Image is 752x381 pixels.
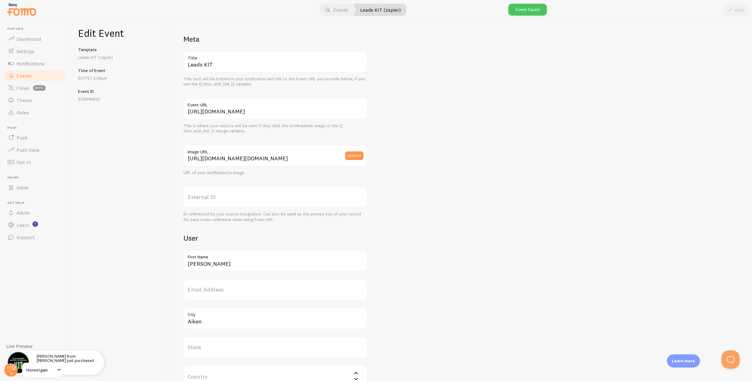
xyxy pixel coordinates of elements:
[6,2,37,17] img: fomo-relay-logo-orange.svg
[17,210,30,216] span: Alerts
[78,27,161,40] h1: Edit Event
[17,135,28,141] span: Push
[4,219,67,231] a: Learn
[7,201,67,205] span: Get Help
[672,358,695,364] p: Learn more
[17,185,28,191] span: Inline
[183,98,367,109] label: Event URL
[7,176,67,180] span: Inline
[17,109,29,116] span: Rules
[17,159,31,165] span: Opt-In
[78,89,161,94] h5: Event ID
[78,75,161,81] p: [DATE] 3:29pm
[17,97,32,103] span: Theme
[4,181,67,194] a: Inline
[183,170,367,176] div: URL of your notification's image
[183,337,367,358] label: State
[508,4,547,16] div: Event Saved
[33,85,46,91] span: beta
[183,51,367,62] label: Title
[4,231,67,243] a: Support
[78,96,161,102] p: 835846623
[721,350,740,369] iframe: Help Scout Beacon - Open
[4,45,67,57] a: Settings
[667,354,700,368] div: Learn more
[4,156,67,168] a: Opt-In
[17,73,32,79] span: Events
[4,131,67,144] a: Push
[4,144,67,156] a: Push Data
[78,54,161,60] p: Leads KIT (zapier)
[183,145,367,155] label: Image URL
[26,366,55,374] span: Honestgain
[4,33,67,45] a: Dashboard
[4,207,67,219] a: Alerts
[22,363,63,377] a: Honestgain
[183,34,367,44] h2: Meta
[183,308,367,318] label: City
[17,85,29,91] span: Flows
[4,106,67,119] a: Rules
[183,186,367,208] label: External ID
[4,94,67,106] a: Theme
[183,123,367,134] div: This is where your visitors will be sent if they click the notifications image or the {{ title_wi...
[4,82,67,94] a: Flows beta
[17,147,39,153] span: Push Data
[7,126,67,130] span: Push
[17,48,34,54] span: Settings
[4,57,67,70] a: Notifications
[183,250,367,261] label: First Name
[17,60,44,67] span: Notifications
[17,36,41,42] span: Dashboard
[7,27,67,31] span: Pop-ups
[183,279,367,300] label: Email Address
[183,233,367,243] h2: User
[32,221,38,227] svg: <p>Watch New Feature Tutorials!</p>
[78,47,161,52] h5: Template
[4,70,67,82] a: Events
[345,151,363,160] button: Upload
[183,211,367,222] div: ID referenced by your source integration. Can also be used as the primary key of your record for ...
[17,222,29,228] span: Learn
[183,76,367,87] div: This text will be bolded in your notification and link to the Event URL you provide below, if you...
[78,68,161,73] h5: Time of Event
[17,234,35,240] span: Support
